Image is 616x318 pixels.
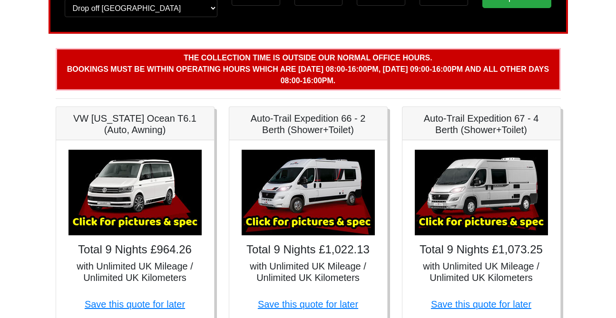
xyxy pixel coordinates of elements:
[66,113,205,135] h5: VW [US_STATE] Ocean T6.1 (Auto, Awning)
[68,150,202,235] img: VW California Ocean T6.1 (Auto, Awning)
[66,243,205,257] h4: Total 9 Nights £964.26
[431,299,531,309] a: Save this quote for later
[85,299,185,309] a: Save this quote for later
[415,150,548,235] img: Auto-Trail Expedition 67 - 4 Berth (Shower+Toilet)
[67,54,549,85] b: The collection time is outside our normal office hours. Bookings must be within operating hours w...
[239,260,378,283] h5: with Unlimited UK Mileage / Unlimited UK Kilometers
[66,260,205,283] h5: with Unlimited UK Mileage / Unlimited UK Kilometers
[258,299,358,309] a: Save this quote for later
[412,113,551,135] h5: Auto-Trail Expedition 67 - 4 Berth (Shower+Toilet)
[242,150,375,235] img: Auto-Trail Expedition 66 - 2 Berth (Shower+Toilet)
[239,243,378,257] h4: Total 9 Nights £1,022.13
[239,113,378,135] h5: Auto-Trail Expedition 66 - 2 Berth (Shower+Toilet)
[412,260,551,283] h5: with Unlimited UK Mileage / Unlimited UK Kilometers
[412,243,551,257] h4: Total 9 Nights £1,073.25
